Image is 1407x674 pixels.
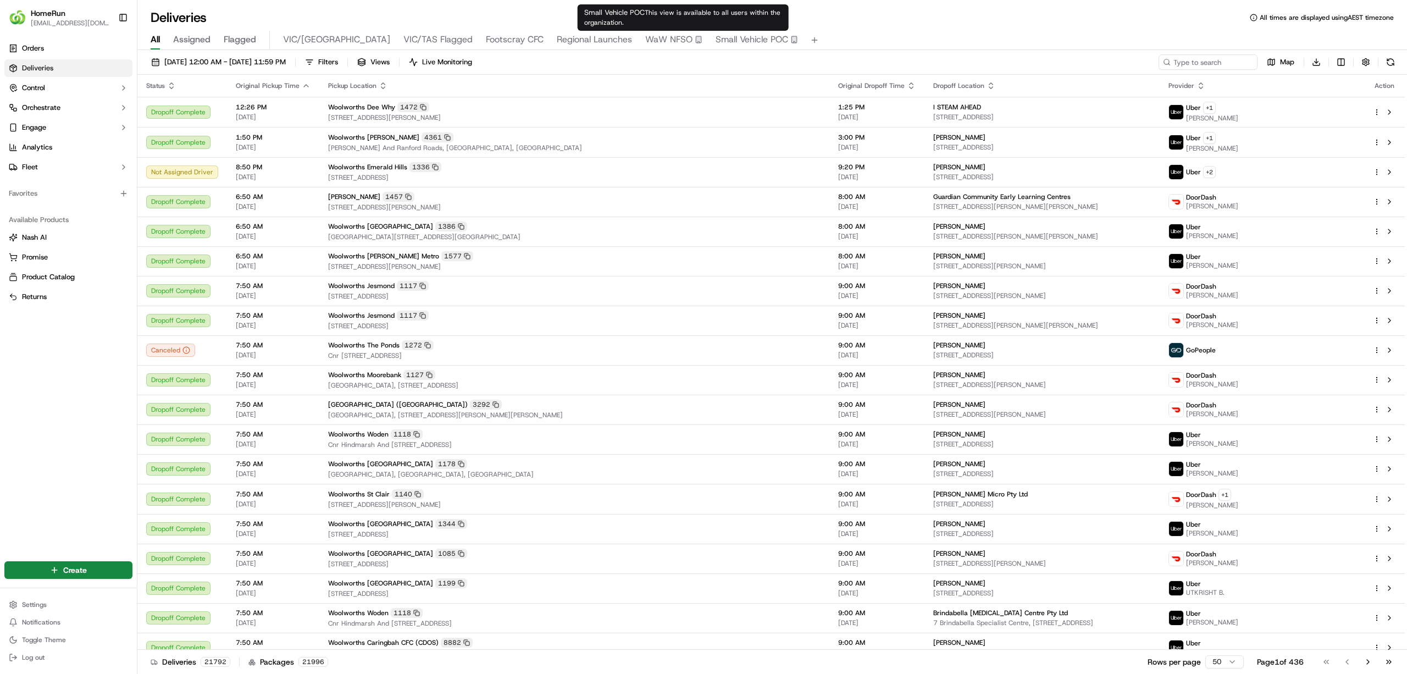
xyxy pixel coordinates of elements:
span: Control [22,83,45,93]
button: Filters [300,54,343,70]
div: 3292 [470,400,502,410]
img: 1736555255976-a54dd68f-1ca7-489b-9aae-adbdc363a1c4 [22,172,31,180]
button: HomeRunHomeRun[EMAIL_ADDRESS][DOMAIN_NAME] [4,4,114,31]
span: Engage [22,123,46,132]
span: Log out [22,653,45,662]
button: +2 [1203,166,1216,178]
span: [DATE] [236,469,311,478]
span: [DATE] [838,410,916,419]
div: 1117 [397,311,429,321]
span: [STREET_ADDRESS][PERSON_NAME][PERSON_NAME] [933,321,1151,330]
span: Filters [318,57,338,67]
span: [DATE] [236,529,311,538]
span: Woolworths St Clair [328,490,390,499]
span: Woolworths Moorebank [328,371,401,379]
span: 7:50 AM [236,430,311,439]
img: uber-new-logo.jpeg [1169,432,1183,446]
span: Woolworths [GEOGRAPHIC_DATA] [328,460,433,468]
span: Knowledge Base [22,246,84,257]
button: +1 [1218,489,1231,501]
a: 📗Knowledge Base [7,242,88,262]
span: Toggle Theme [22,636,66,644]
span: [DATE] [236,410,311,419]
span: [PERSON_NAME] [933,163,985,172]
span: [STREET_ADDRESS] [933,469,1151,478]
span: Flagged [224,33,256,46]
div: 1386 [435,222,467,231]
input: Type to search [1159,54,1258,70]
span: [PERSON_NAME] [933,460,985,468]
span: Regional Launches [557,33,632,46]
span: [PERSON_NAME] Micro Pty Ltd [933,490,1028,499]
span: [DATE] [236,440,311,449]
span: 6:50 AM [236,192,311,201]
span: [DATE] [236,559,311,568]
button: Map [1262,54,1299,70]
span: [PERSON_NAME] [1186,114,1238,123]
span: [DATE] [838,380,916,389]
span: 7:50 AM [236,311,311,320]
span: [DATE] [838,500,916,509]
img: doordash_logo_v2.png [1169,195,1183,209]
span: [PERSON_NAME] [933,252,985,261]
button: Engage [4,119,132,136]
span: 9:00 AM [838,371,916,379]
div: 1577 [441,251,473,261]
button: Notifications [4,615,132,630]
div: Favorites [4,185,132,202]
span: Map [1280,57,1294,67]
span: [PERSON_NAME] [1186,261,1238,270]
span: [DATE] [236,291,311,300]
span: Original Pickup Time [236,81,300,90]
span: Woolworths [GEOGRAPHIC_DATA] [328,549,433,558]
button: [DATE] 12:00 AM - [DATE] 11:59 PM [146,54,291,70]
img: 4281594248423_2fcf9dad9f2a874258b8_72.png [23,106,43,125]
span: Uber [1186,520,1201,529]
span: [DATE] [236,321,311,330]
span: Cnr Hindmarsh And [STREET_ADDRESS] [328,440,821,449]
span: [PERSON_NAME] [1186,321,1238,329]
p: Welcome 👋 [11,45,200,62]
span: [DATE] [236,173,311,181]
span: [PERSON_NAME] [933,222,985,231]
span: 7:50 AM [236,400,311,409]
span: Woolworths Jesmond [328,311,395,320]
span: [PERSON_NAME] [34,201,89,209]
div: 1336 [409,162,441,172]
span: [EMAIL_ADDRESS][DOMAIN_NAME] [31,19,109,27]
span: [DATE] [236,232,311,241]
span: 8:50 PM [236,163,311,172]
span: [PERSON_NAME] [1186,529,1238,538]
span: [PERSON_NAME] [1186,469,1238,478]
div: 1117 [397,281,429,291]
span: Uber [1186,103,1201,112]
span: [DATE] [838,351,916,360]
span: 7:50 AM [236,460,311,468]
span: Analytics [22,142,52,152]
span: [PERSON_NAME] [933,520,985,528]
span: [STREET_ADDRESS] [328,292,821,301]
span: [STREET_ADDRESS][PERSON_NAME] [933,410,1151,419]
span: [DATE] [236,500,311,509]
span: [STREET_ADDRESS] [933,440,1151,449]
span: [DATE] 12:00 AM - [DATE] 11:59 PM [164,57,286,67]
span: • [91,201,95,209]
button: Live Monitoring [404,54,477,70]
span: 9:00 AM [838,281,916,290]
span: WaW NFSO [645,33,693,46]
span: [STREET_ADDRESS][PERSON_NAME] [933,262,1151,270]
span: I STEAM AHEAD [933,103,981,112]
button: +1 [1203,102,1216,114]
span: [STREET_ADDRESS] [933,529,1151,538]
span: [PERSON_NAME] [933,430,985,439]
span: [STREET_ADDRESS][PERSON_NAME] [328,500,821,509]
img: uber-new-logo.jpeg [1169,640,1183,655]
button: Views [352,54,395,70]
img: Nash [11,12,33,34]
span: 7:50 AM [236,371,311,379]
span: [PERSON_NAME] [933,400,985,409]
img: uber-new-logo.jpeg [1169,224,1183,239]
a: Product Catalog [9,272,128,282]
a: 💻API Documentation [88,242,181,262]
div: Small Vehicle POC [578,4,789,31]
